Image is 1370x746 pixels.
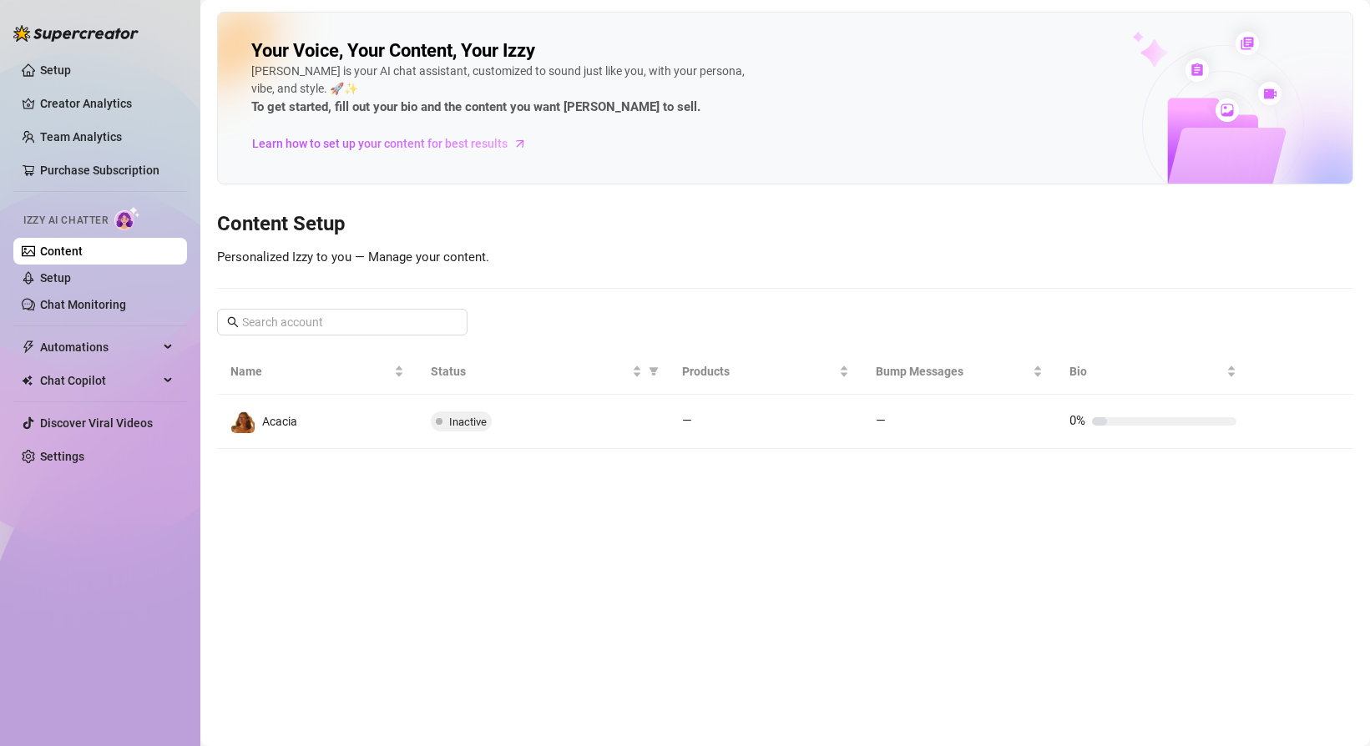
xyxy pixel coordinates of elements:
[876,362,1029,381] span: Bump Messages
[242,313,444,331] input: Search account
[1094,13,1352,184] img: ai-chatter-content-library-cLFOSyPT.png
[40,90,174,117] a: Creator Analytics
[227,316,239,328] span: search
[669,349,862,395] th: Products
[40,450,84,463] a: Settings
[449,416,487,428] span: Inactive
[230,362,391,381] span: Name
[217,349,417,395] th: Name
[1056,349,1250,395] th: Bio
[40,298,126,311] a: Chat Monitoring
[1069,413,1085,428] span: 0%
[252,134,508,153] span: Learn how to set up your content for best results
[40,63,71,77] a: Setup
[512,135,528,152] span: arrow-right
[682,413,692,428] span: —
[251,99,700,114] strong: To get started, fill out your bio and the content you want [PERSON_NAME] to sell.
[251,130,539,157] a: Learn how to set up your content for best results
[40,334,159,360] span: Automations
[431,362,629,381] span: Status
[40,271,71,285] a: Setup
[1069,362,1223,381] span: Bio
[251,63,752,118] div: [PERSON_NAME] is your AI chat assistant, customized to sound just like you, with your persona, vi...
[40,367,159,394] span: Chat Copilot
[23,213,108,229] span: Izzy AI Chatter
[114,206,140,230] img: AI Chatter
[417,349,669,395] th: Status
[22,375,33,386] img: Chat Copilot
[1313,689,1353,729] iframe: Intercom live chat
[40,244,83,258] a: Content
[649,366,659,376] span: filter
[231,410,255,433] img: Acacia
[40,416,153,430] a: Discover Viral Videos
[217,211,1353,238] h3: Content Setup
[876,413,886,428] span: —
[862,349,1056,395] th: Bump Messages
[645,359,662,384] span: filter
[22,340,35,354] span: thunderbolt
[217,250,489,265] span: Personalized Izzy to you — Manage your content.
[40,130,122,144] a: Team Analytics
[682,362,836,381] span: Products
[13,25,139,42] img: logo-BBDzfeDw.svg
[251,39,535,63] h2: Your Voice, Your Content, Your Izzy
[40,164,159,177] a: Purchase Subscription
[262,415,297,428] span: Acacia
